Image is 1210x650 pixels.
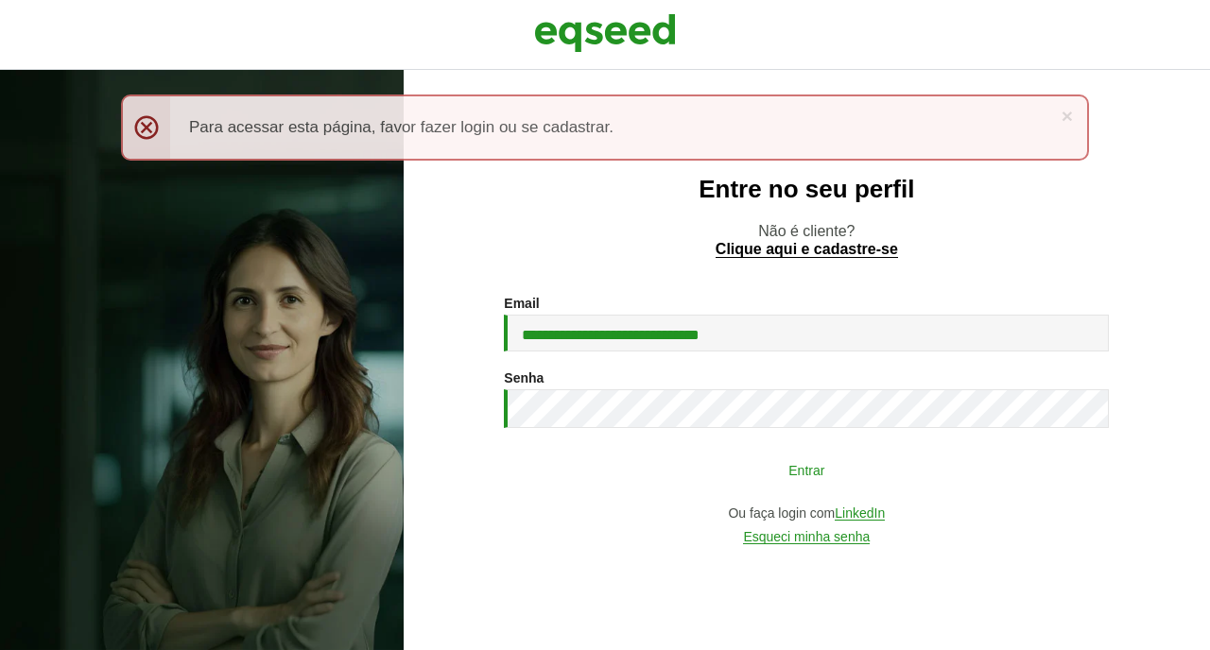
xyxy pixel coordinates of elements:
[835,506,885,521] a: LinkedIn
[743,530,870,544] a: Esqueci minha senha
[504,506,1109,521] div: Ou faça login com
[504,297,539,310] label: Email
[716,242,898,258] a: Clique aqui e cadastre-se
[504,371,544,385] label: Senha
[561,452,1052,487] button: Entrar
[441,176,1172,203] h2: Entre no seu perfil
[1062,106,1073,126] a: ×
[441,222,1172,258] p: Não é cliente?
[534,9,676,57] img: EqSeed Logo
[121,94,1089,161] div: Para acessar esta página, favor fazer login ou se cadastrar.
